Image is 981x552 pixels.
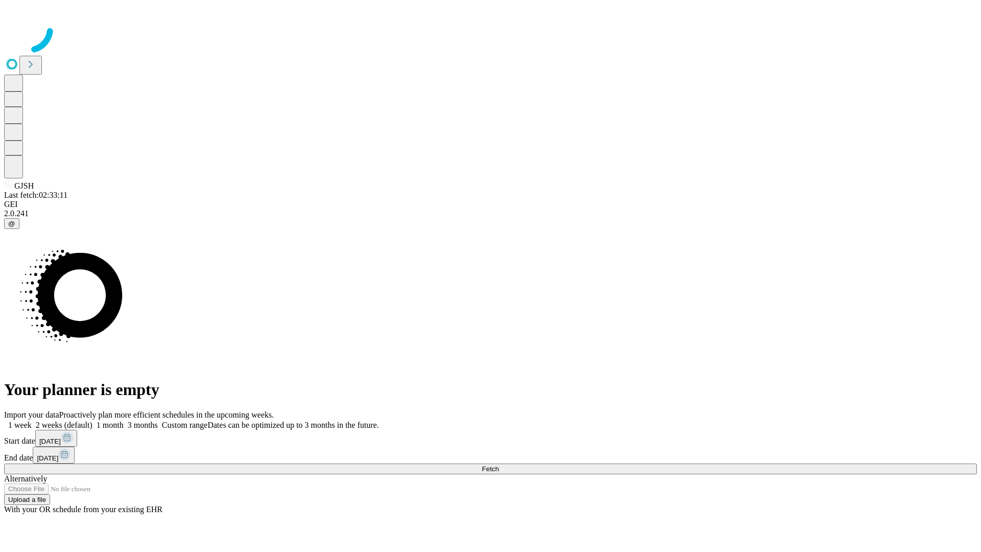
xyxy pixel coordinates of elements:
[4,430,977,447] div: Start date
[35,430,77,447] button: [DATE]
[36,421,92,429] span: 2 weeks (default)
[97,421,124,429] span: 1 month
[4,447,977,464] div: End date
[4,410,59,419] span: Import your data
[8,421,32,429] span: 1 week
[39,438,61,445] span: [DATE]
[4,380,977,399] h1: Your planner is empty
[162,421,207,429] span: Custom range
[128,421,158,429] span: 3 months
[4,505,162,514] span: With your OR schedule from your existing EHR
[4,191,67,199] span: Last fetch: 02:33:11
[37,454,58,462] span: [DATE]
[207,421,379,429] span: Dates can be optimized up to 3 months in the future.
[59,410,274,419] span: Proactively plan more efficient schedules in the upcoming weeks.
[4,494,50,505] button: Upload a file
[33,447,75,464] button: [DATE]
[4,209,977,218] div: 2.0.241
[14,181,34,190] span: GJSH
[4,464,977,474] button: Fetch
[4,200,977,209] div: GEI
[8,220,15,227] span: @
[4,474,47,483] span: Alternatively
[482,465,499,473] span: Fetch
[4,218,19,229] button: @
